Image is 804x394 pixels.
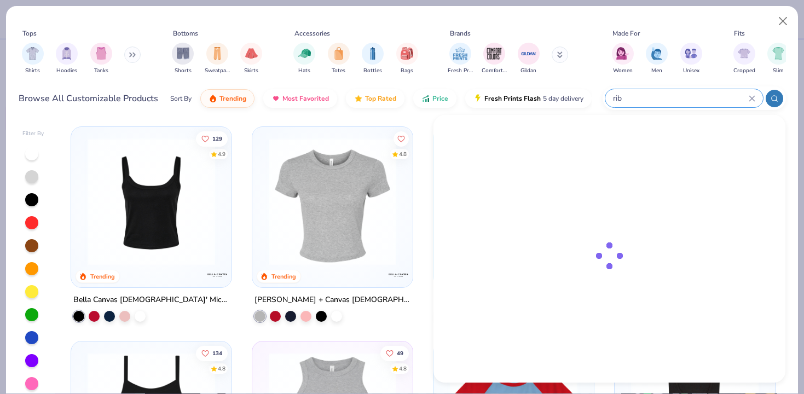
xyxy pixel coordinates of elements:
[543,92,583,105] span: 5 day delivery
[734,28,745,38] div: Fits
[452,45,468,62] img: Fresh Prints Image
[205,43,230,75] button: filter button
[685,47,697,60] img: Unisex Image
[518,43,540,75] div: filter for Gildan
[73,293,229,307] div: Bella Canvas [DEMOGRAPHIC_DATA]' Micro Ribbed Scoop Tank
[448,67,473,75] span: Fresh Prints
[362,43,384,75] div: filter for Bottles
[399,150,407,158] div: 4.8
[482,43,507,75] div: filter for Comfort Colors
[465,89,592,108] button: Fresh Prints Flash5 day delivery
[212,136,222,141] span: 129
[263,138,402,265] img: aa15adeb-cc10-480b-b531-6e6e449d5067
[56,43,78,75] button: filter button
[90,43,112,75] button: filter button
[22,43,44,75] button: filter button
[773,67,784,75] span: Slim
[612,43,634,75] div: filter for Women
[767,43,789,75] button: filter button
[680,43,702,75] div: filter for Unisex
[218,364,225,373] div: 4.8
[170,94,192,103] div: Sort By
[200,89,254,108] button: Trending
[298,47,311,60] img: Hats Image
[328,43,350,75] div: filter for Totes
[172,43,194,75] div: filter for Shorts
[294,28,330,38] div: Accessories
[612,92,749,105] input: Try "T-Shirt"
[22,130,44,138] div: Filter By
[219,94,246,103] span: Trending
[244,67,258,75] span: Skirts
[432,94,448,103] span: Price
[380,345,409,361] button: Like
[738,47,750,60] img: Cropped Image
[94,67,108,75] span: Tanks
[773,11,794,32] button: Close
[177,47,189,60] img: Shorts Image
[173,28,198,38] div: Bottoms
[82,138,221,265] img: 8af284bf-0d00-45ea-9003-ce4b9a3194ad
[646,43,668,75] button: filter button
[680,43,702,75] button: filter button
[616,47,629,60] img: Women Image
[240,43,262,75] button: filter button
[22,43,44,75] div: filter for Shirts
[282,94,329,103] span: Most Favorited
[363,67,382,75] span: Bottles
[328,43,350,75] button: filter button
[346,89,404,108] button: Top Rated
[240,43,262,75] div: filter for Skirts
[413,89,456,108] button: Price
[172,43,194,75] button: filter button
[733,43,755,75] div: filter for Cropped
[293,43,315,75] div: filter for Hats
[486,45,502,62] img: Comfort Colors Image
[271,94,280,103] img: most_fav.gif
[254,293,410,307] div: [PERSON_NAME] + Canvas [DEMOGRAPHIC_DATA]' Micro Ribbed Baby Tee
[448,43,473,75] button: filter button
[394,131,409,146] button: Like
[205,43,230,75] div: filter for Sweatpants
[365,94,396,103] span: Top Rated
[651,67,662,75] span: Men
[397,350,403,356] span: 49
[205,67,230,75] span: Sweatpants
[206,264,228,286] img: Bella + Canvas logo
[367,47,379,60] img: Bottles Image
[263,89,337,108] button: Most Favorited
[22,28,37,38] div: Tops
[362,43,384,75] button: filter button
[482,67,507,75] span: Comfort Colors
[333,47,345,60] img: Totes Image
[651,47,663,60] img: Men Image
[767,43,789,75] div: filter for Slim
[25,67,40,75] span: Shirts
[399,364,407,373] div: 4.8
[218,150,225,158] div: 4.9
[211,47,223,60] img: Sweatpants Image
[26,47,39,60] img: Shirts Image
[56,43,78,75] div: filter for Hoodies
[401,47,413,60] img: Bags Image
[354,94,363,103] img: TopRated.gif
[95,47,107,60] img: Tanks Image
[520,67,536,75] span: Gildan
[448,43,473,75] div: filter for Fresh Prints
[733,67,755,75] span: Cropped
[196,131,228,146] button: Like
[484,94,541,103] span: Fresh Prints Flash
[613,67,633,75] span: Women
[401,67,413,75] span: Bags
[396,43,418,75] button: filter button
[196,345,228,361] button: Like
[612,43,634,75] button: filter button
[387,264,409,286] img: Bella + Canvas logo
[772,47,784,60] img: Slim Image
[56,67,77,75] span: Hoodies
[293,43,315,75] button: filter button
[482,43,507,75] button: filter button
[90,43,112,75] div: filter for Tanks
[473,94,482,103] img: flash.gif
[450,28,471,38] div: Brands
